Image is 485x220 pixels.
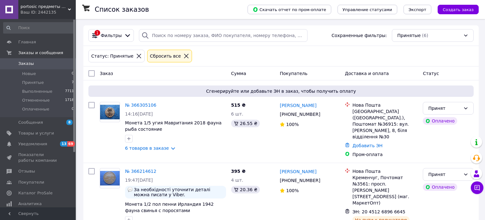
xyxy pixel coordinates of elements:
[18,50,63,56] span: Заказы и сообщения
[18,39,36,45] span: Главная
[22,89,52,94] span: Выполненные
[125,169,156,174] a: № 366214612
[422,33,428,38] span: (6)
[125,178,153,183] span: 19:47[DATE]
[231,111,243,116] span: 6 шт.
[352,174,418,206] div: Кременчуг, Почтомат №3561: просп. [PERSON_NAME][STREET_ADDRESS] (маг. МаркетОпт)
[128,187,133,192] img: :speech_balloon:
[101,32,122,39] span: Фильтры
[231,169,246,174] span: 395 ₴
[22,106,49,112] span: Оплаченные
[231,186,260,193] div: 20.36 ₴
[352,151,418,158] div: Пром-оплата
[278,176,321,185] div: [PHONE_NUMBER]
[409,7,426,12] span: Экспорт
[100,71,113,76] span: Заказ
[72,106,74,112] span: 0
[3,22,75,34] input: Поиск
[443,7,474,12] span: Создать заказ
[21,9,76,15] div: Ваш ID: 2442135
[231,120,260,127] div: 26.55 ₴
[332,32,387,39] span: Сохраненные фильтры:
[18,179,44,185] span: Покупатели
[125,202,214,213] a: Монета 1/2 пол пенни Ирландия 1942 фауна свинья с поросятами
[280,168,316,175] a: [PERSON_NAME]
[352,168,418,174] div: Нова Пошта
[423,183,457,191] div: Оплачено
[345,71,389,76] span: Доставка и оплата
[248,5,331,14] button: Скачать отчет по пром-оплате
[66,120,73,125] span: 8
[428,105,461,112] div: Принят
[431,7,479,12] a: Создать заказ
[100,105,120,120] img: Фото товару
[125,146,169,151] a: 6 товаров в заказе
[100,171,120,186] img: Фото товару
[90,53,135,60] div: Статус: Принятые
[72,80,74,85] span: 7
[22,71,36,77] span: Новые
[65,97,74,103] span: 1718
[18,130,54,136] span: Товары и услуги
[338,5,397,14] button: Управление статусами
[423,117,457,125] div: Оплачено
[18,120,43,125] span: Сообщения
[253,7,326,12] span: Скачать отчет по пром-оплате
[343,7,392,12] span: Управление статусами
[471,181,483,194] button: Чат с покупателем
[231,103,246,108] span: 515 ₴
[134,187,224,197] span: За необхідності уточнити деталі можна писати у Viber.
[231,71,246,76] span: Сумма
[18,61,34,66] span: Заказы
[231,178,243,183] span: 4 шт.
[100,168,120,188] a: Фото товару
[22,97,50,103] span: Отмененные
[18,201,42,207] span: Аналитика
[18,190,52,196] span: Каталог ProSale
[21,4,68,9] span: portosic предметы коллекционирования
[18,141,47,147] span: Уведомления
[91,88,471,94] span: Сгенерируйте или добавьте ЭН в заказ, чтобы получить оплату
[22,80,44,85] span: Принятые
[67,141,75,147] span: 69
[125,111,153,116] span: 14:16[DATE]
[352,209,405,214] span: ЭН: 20 4512 6896 6645
[125,120,222,132] a: Монета 1/5 угия Мавритания 2018 фауна рыба состояние
[352,102,418,108] div: Нова Пошта
[18,152,58,163] span: Показатели работы компании
[352,143,382,148] a: Добавить ЭН
[278,110,321,119] div: [PHONE_NUMBER]
[286,122,299,127] span: 100%
[65,89,74,94] span: 7711
[60,141,67,147] span: 13
[438,5,479,14] button: Создать заказ
[428,171,461,178] div: Принят
[404,5,431,14] button: Экспорт
[286,188,299,193] span: 100%
[352,108,418,140] div: [GEOGRAPHIC_DATA] ([GEOGRAPHIC_DATA].), Поштомат №36915: вул. [PERSON_NAME], 8, біля відділення №30
[100,102,120,122] a: Фото товару
[280,71,308,76] span: Покупатель
[18,168,35,174] span: Отзывы
[149,53,182,60] div: Сбросить все
[280,102,316,109] a: [PERSON_NAME]
[95,6,149,13] h1: Список заказов
[72,71,74,77] span: 0
[139,29,307,42] input: Поиск по номеру заказа, ФИО покупателя, номеру телефона, Email, номеру накладной
[125,103,156,108] a: № 366305106
[423,71,439,76] span: Статус
[397,32,421,39] span: Принятые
